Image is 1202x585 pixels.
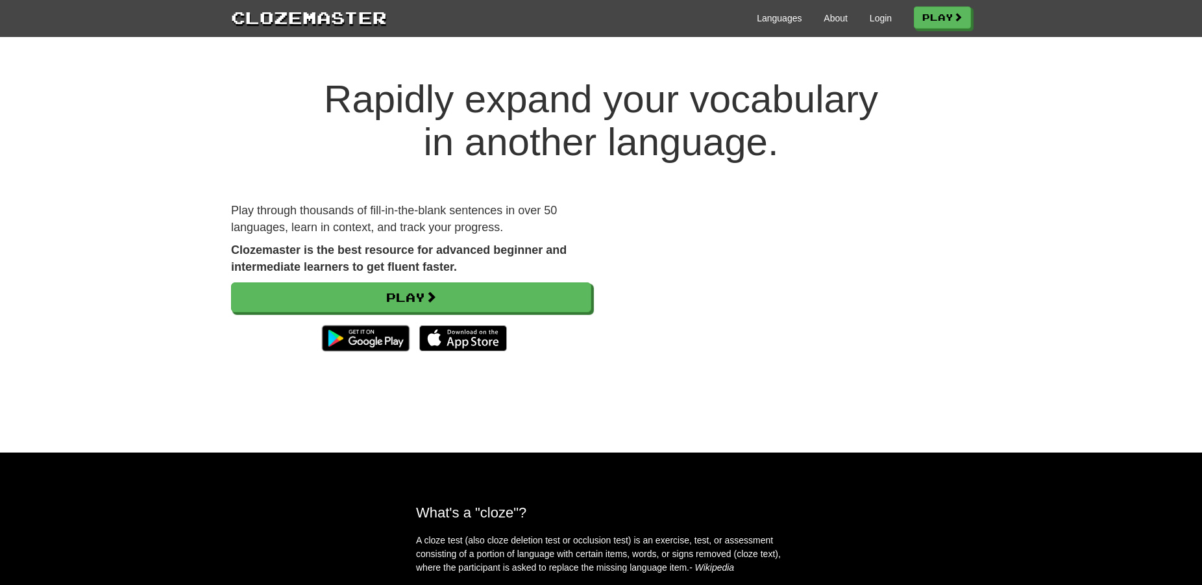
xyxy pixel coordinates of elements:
[231,282,591,312] a: Play
[416,534,786,575] p: A cloze test (also cloze deletion test or occlusion test) is an exercise, test, or assessment con...
[231,5,387,29] a: Clozemaster
[231,203,591,236] p: Play through thousands of fill-in-the-blank sentences in over 50 languages, learn in context, and...
[689,562,734,573] em: - Wikipedia
[416,504,786,521] h2: What's a "cloze"?
[914,6,971,29] a: Play
[315,319,416,358] img: Get it on Google Play
[419,325,507,351] img: Download_on_the_App_Store_Badge_US-UK_135x40-25178aeef6eb6b83b96f5f2d004eda3bffbb37122de64afbaef7...
[824,12,848,25] a: About
[870,12,892,25] a: Login
[231,243,567,273] strong: Clozemaster is the best resource for advanced beginner and intermediate learners to get fluent fa...
[757,12,802,25] a: Languages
